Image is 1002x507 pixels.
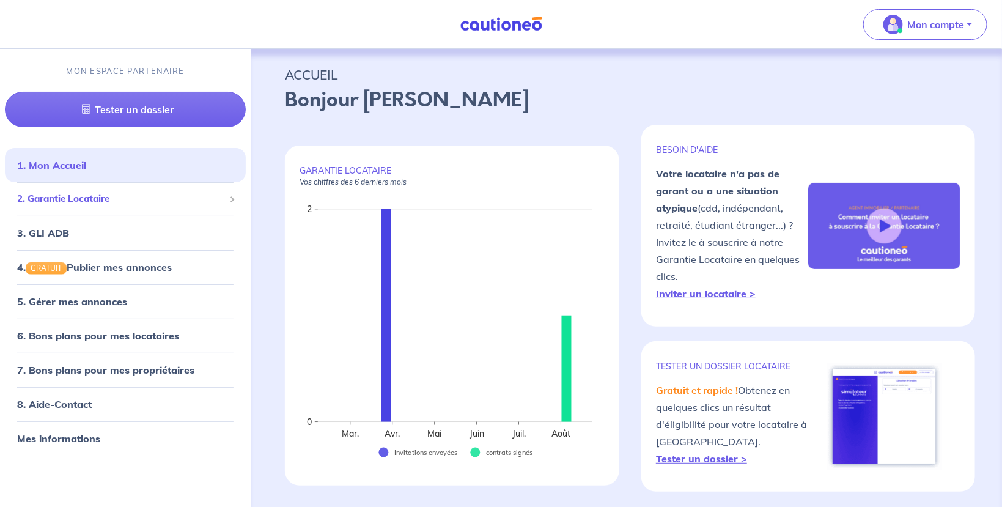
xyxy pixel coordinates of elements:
[656,287,756,300] a: Inviter un locataire >
[5,324,246,348] div: 6. Bons plans pour mes locataires
[17,398,92,410] a: 8. Aide-Contact
[656,165,808,302] p: (cdd, indépendant, retraité, étudiant étranger...) ? Invitez le à souscrire à notre Garantie Loca...
[5,255,246,279] div: 4.GRATUITPublier mes annonces
[808,183,960,268] img: video-gli-new-none.jpg
[17,364,194,376] a: 7. Bons plans pour mes propriétaires
[307,204,312,215] text: 2
[17,330,179,342] a: 6. Bons plans pour mes locataires
[307,416,312,427] text: 0
[656,144,808,155] p: BESOIN D'AIDE
[5,289,246,314] div: 5. Gérer mes annonces
[656,453,747,465] a: Tester un dossier >
[551,428,570,439] text: Août
[5,392,246,416] div: 8. Aide-Contact
[827,363,942,470] img: simulateur.png
[656,361,808,372] p: TESTER un dossier locataire
[656,168,779,214] strong: Votre locataire n'a pas de garant ou a une situation atypique
[285,64,968,86] p: ACCUEIL
[656,382,808,467] p: Obtenez en quelques clics un résultat d'éligibilité pour votre locataire à [GEOGRAPHIC_DATA].
[455,17,547,32] img: Cautioneo
[883,15,903,34] img: illu_account_valid_menu.svg
[300,177,407,187] em: Vos chiffres des 6 derniers mois
[5,358,246,382] div: 7. Bons plans pour mes propriétaires
[300,165,605,187] p: GARANTIE LOCATAIRE
[285,86,968,115] p: Bonjour [PERSON_NAME]
[17,261,172,273] a: 4.GRATUITPublier mes annonces
[5,153,246,177] div: 1. Mon Accueil
[66,65,184,77] p: MON ESPACE PARTENAIRE
[5,92,246,127] a: Tester un dossier
[908,17,965,32] p: Mon compte
[17,227,69,239] a: 3. GLI ADB
[5,187,246,211] div: 2. Garantie Locataire
[17,159,86,171] a: 1. Mon Accueil
[863,9,987,40] button: illu_account_valid_menu.svgMon compte
[5,426,246,451] div: Mes informations
[5,221,246,245] div: 3. GLI ADB
[385,428,400,439] text: Avr.
[17,432,100,445] a: Mes informations
[17,192,224,206] span: 2. Garantie Locataire
[17,295,127,308] a: 5. Gérer mes annonces
[427,428,441,439] text: Mai
[512,428,526,439] text: Juil.
[469,428,484,439] text: Juin
[656,384,738,396] em: Gratuit et rapide !
[342,428,359,439] text: Mar.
